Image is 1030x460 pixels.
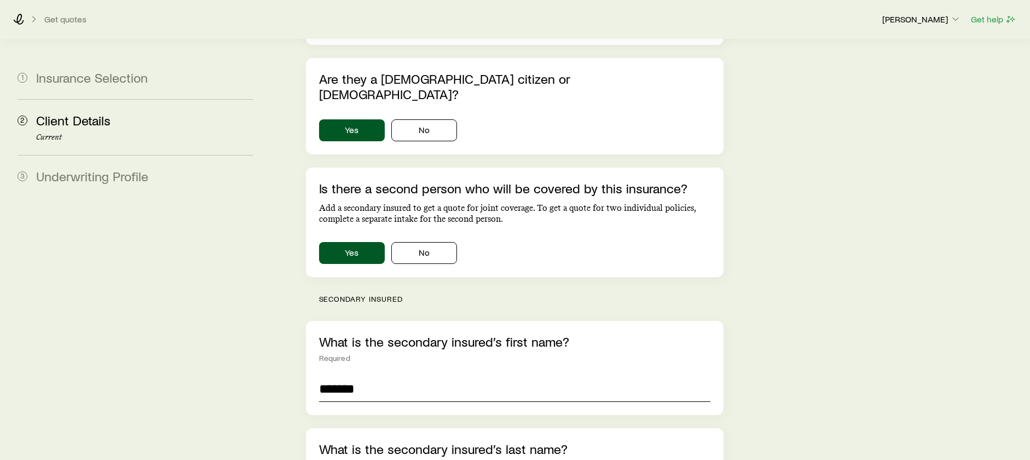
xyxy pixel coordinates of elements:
[319,295,724,303] p: Secondary Insured
[319,242,385,264] button: Yes
[36,112,111,128] span: Client Details
[882,13,962,26] button: [PERSON_NAME]
[319,334,710,349] p: What is the secondary insured’s first name?
[391,119,457,141] button: No
[319,119,385,141] button: Yes
[970,13,1017,26] button: Get help
[319,203,710,225] p: Add a secondary insured to get a quote for joint coverage. To get a quote for two individual poli...
[18,171,27,181] span: 3
[44,14,87,25] button: Get quotes
[36,133,253,142] p: Current
[18,116,27,125] span: 2
[319,181,710,196] p: Is there a second person who will be covered by this insurance?
[391,242,457,264] button: No
[36,70,148,85] span: Insurance Selection
[36,168,148,184] span: Underwriting Profile
[18,73,27,83] span: 1
[319,354,710,363] div: Required
[319,71,710,102] p: Are they a [DEMOGRAPHIC_DATA] citizen or [DEMOGRAPHIC_DATA]?
[882,14,961,25] p: [PERSON_NAME]
[319,441,710,457] p: What is the secondary insured’s last name?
